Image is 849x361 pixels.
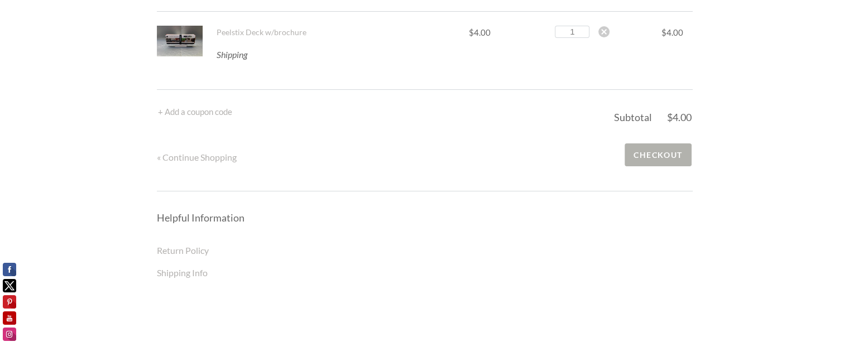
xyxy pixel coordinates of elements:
span: « Continue Shopping [157,152,237,162]
a: + Add a coupon code [158,107,232,117]
a: Checkout [625,143,691,166]
td: $4.00 [667,105,692,127]
a: Shipping Info [157,267,208,278]
i: Shipping [217,49,247,60]
a: « Continue Shopping [157,150,624,164]
td: Subtotal [614,105,666,127]
a: Peelstix Deck w/brochure [217,27,306,37]
a: Return Policy [157,245,209,256]
td: $4.00 [653,12,693,76]
div: Delete item [598,26,610,37]
h4: Helpful Information [157,211,693,224]
div: $4.00 [435,26,525,39]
